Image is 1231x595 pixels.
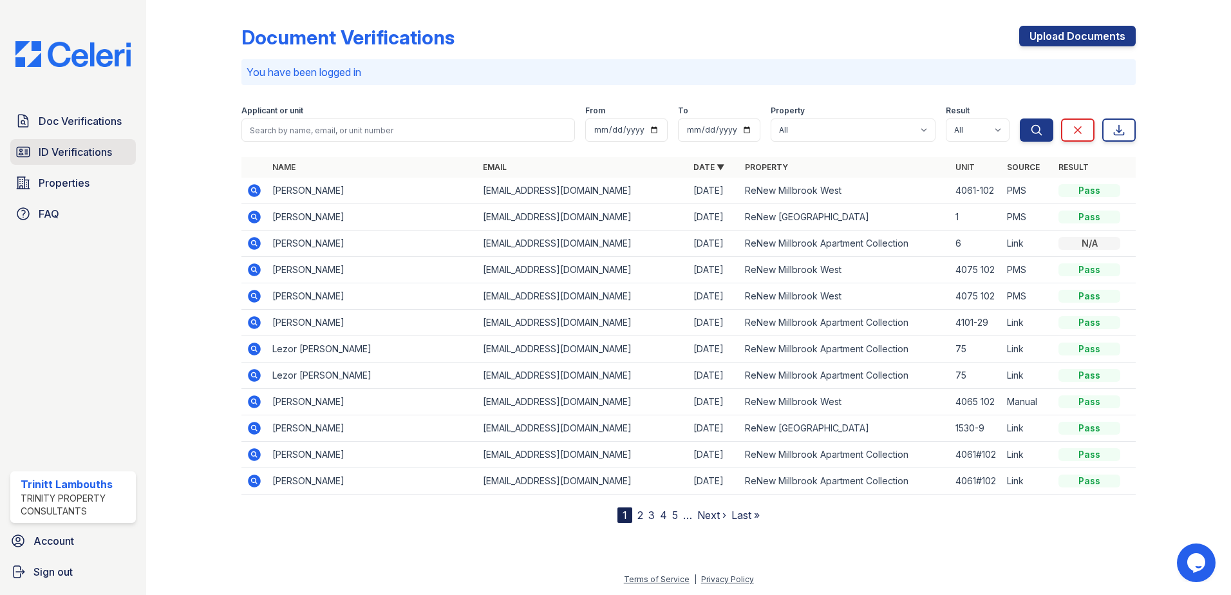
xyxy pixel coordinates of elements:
td: [EMAIL_ADDRESS][DOMAIN_NAME] [478,204,688,231]
div: Pass [1058,395,1120,408]
img: CE_Logo_Blue-a8612792a0a2168367f1c8372b55b34899dd931a85d93a1a3d3e32e68fde9ad4.png [5,41,141,67]
td: [DATE] [688,283,740,310]
td: [EMAIL_ADDRESS][DOMAIN_NAME] [478,415,688,442]
td: ReNew Millbrook West [740,283,950,310]
a: 5 [672,509,678,522]
td: [EMAIL_ADDRESS][DOMAIN_NAME] [478,389,688,415]
div: Document Verifications [241,26,455,49]
td: PMS [1002,178,1053,204]
td: [PERSON_NAME] [267,257,478,283]
a: 4 [660,509,667,522]
td: ReNew Millbrook West [740,257,950,283]
iframe: chat widget [1177,543,1218,582]
td: 4061-102 [950,178,1002,204]
a: Upload Documents [1019,26,1136,46]
td: [EMAIL_ADDRESS][DOMAIN_NAME] [478,231,688,257]
div: Pass [1058,475,1120,487]
a: 2 [637,509,643,522]
td: [DATE] [688,257,740,283]
span: Account [33,533,74,549]
td: [EMAIL_ADDRESS][DOMAIN_NAME] [478,178,688,204]
a: FAQ [10,201,136,227]
div: Pass [1058,369,1120,382]
span: FAQ [39,206,59,222]
td: [DATE] [688,468,740,495]
td: [DATE] [688,178,740,204]
td: ReNew Millbrook Apartment Collection [740,468,950,495]
a: Source [1007,162,1040,172]
td: Lezor [PERSON_NAME] [267,363,478,389]
label: To [678,106,688,116]
td: Link [1002,468,1053,495]
button: Sign out [5,559,141,585]
div: Pass [1058,448,1120,461]
label: Applicant or unit [241,106,303,116]
div: Pass [1058,290,1120,303]
td: ReNew Millbrook Apartment Collection [740,336,950,363]
div: Pass [1058,343,1120,355]
td: [PERSON_NAME] [267,283,478,310]
td: 4061#102 [950,468,1002,495]
td: [DATE] [688,389,740,415]
td: [DATE] [688,442,740,468]
td: [DATE] [688,310,740,336]
td: 6 [950,231,1002,257]
a: Account [5,528,141,554]
label: Result [946,106,970,116]
td: [EMAIL_ADDRESS][DOMAIN_NAME] [478,283,688,310]
td: [EMAIL_ADDRESS][DOMAIN_NAME] [478,257,688,283]
td: ReNew Millbrook Apartment Collection [740,310,950,336]
td: [PERSON_NAME] [267,468,478,495]
td: 4065 102 [950,389,1002,415]
td: ReNew Millbrook West [740,178,950,204]
td: Manual [1002,389,1053,415]
a: Property [745,162,788,172]
a: Date ▼ [693,162,724,172]
div: Trinity Property Consultants [21,492,131,518]
span: … [683,507,692,523]
td: [DATE] [688,336,740,363]
td: ReNew [GEOGRAPHIC_DATA] [740,204,950,231]
a: Email [483,162,507,172]
a: Result [1058,162,1089,172]
td: ReNew Millbrook Apartment Collection [740,442,950,468]
td: Link [1002,336,1053,363]
td: [EMAIL_ADDRESS][DOMAIN_NAME] [478,468,688,495]
a: Name [272,162,296,172]
td: 4075 102 [950,283,1002,310]
a: Properties [10,170,136,196]
td: 75 [950,363,1002,389]
td: 4101-29 [950,310,1002,336]
td: [PERSON_NAME] [267,178,478,204]
td: [EMAIL_ADDRESS][DOMAIN_NAME] [478,442,688,468]
div: Pass [1058,184,1120,197]
td: [PERSON_NAME] [267,204,478,231]
span: Sign out [33,564,73,580]
a: Unit [955,162,975,172]
td: ReNew Millbrook Apartment Collection [740,363,950,389]
td: PMS [1002,283,1053,310]
td: 75 [950,336,1002,363]
td: 4061#102 [950,442,1002,468]
a: Doc Verifications [10,108,136,134]
a: Privacy Policy [701,574,754,584]
td: PMS [1002,257,1053,283]
a: ID Verifications [10,139,136,165]
span: Properties [39,175,89,191]
td: Link [1002,442,1053,468]
td: [PERSON_NAME] [267,415,478,442]
div: Pass [1058,422,1120,435]
a: Last » [731,509,760,522]
td: Link [1002,415,1053,442]
td: 4075 102 [950,257,1002,283]
input: Search by name, email, or unit number [241,118,575,142]
td: [EMAIL_ADDRESS][DOMAIN_NAME] [478,310,688,336]
td: [PERSON_NAME] [267,389,478,415]
td: Link [1002,363,1053,389]
p: You have been logged in [247,64,1131,80]
td: [DATE] [688,204,740,231]
td: Link [1002,231,1053,257]
td: [EMAIL_ADDRESS][DOMAIN_NAME] [478,336,688,363]
a: Next › [697,509,726,522]
div: | [694,574,697,584]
